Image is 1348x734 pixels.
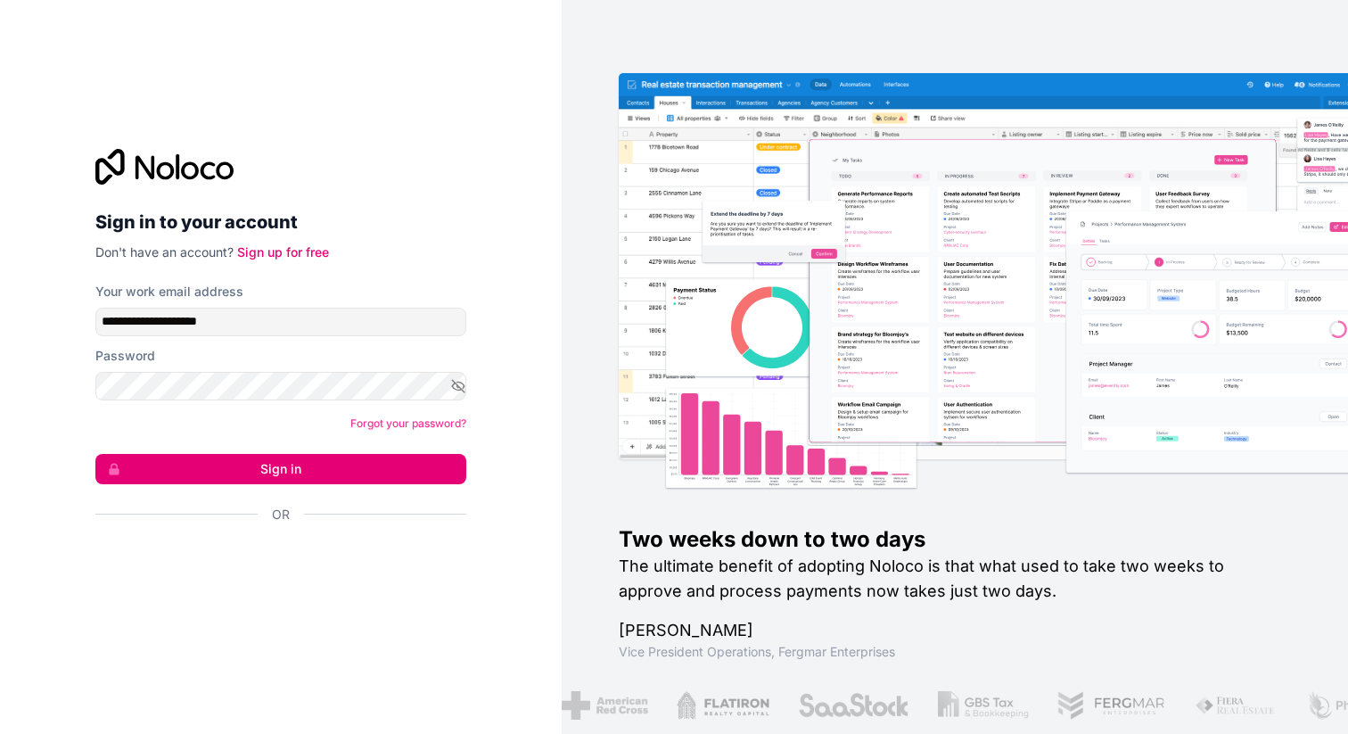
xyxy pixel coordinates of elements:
[936,691,1027,720] img: /assets/gbstax-C-GtDUiK.png
[95,347,155,365] label: Password
[95,372,466,400] input: Password
[1193,691,1277,720] img: /assets/fiera-fwj2N5v4.png
[237,244,329,260] a: Sign up for free
[95,454,466,484] button: Sign in
[619,525,1291,554] h1: Two weeks down to two days
[95,244,234,260] span: Don't have an account?
[95,308,466,336] input: Email address
[1056,691,1164,720] img: /assets/fergmar-CudnrXN5.png
[95,283,243,301] label: Your work email address
[350,416,466,430] a: Forgot your password?
[619,554,1291,604] h2: The ultimate benefit of adopting Noloco is that what used to take two weeks to approve and proces...
[95,206,466,238] h2: Sign in to your account
[619,643,1291,661] h1: Vice President Operations , Fergmar Enterprises
[796,691,908,720] img: /assets/saastock-C6Zbiodz.png
[619,618,1291,643] h1: [PERSON_NAME]
[675,691,768,720] img: /assets/flatiron-C8eUkumj.png
[272,506,290,524] span: Or
[86,543,461,582] iframe: Sign in with Google Button
[560,691,646,720] img: /assets/american-red-cross-BAupjrZR.png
